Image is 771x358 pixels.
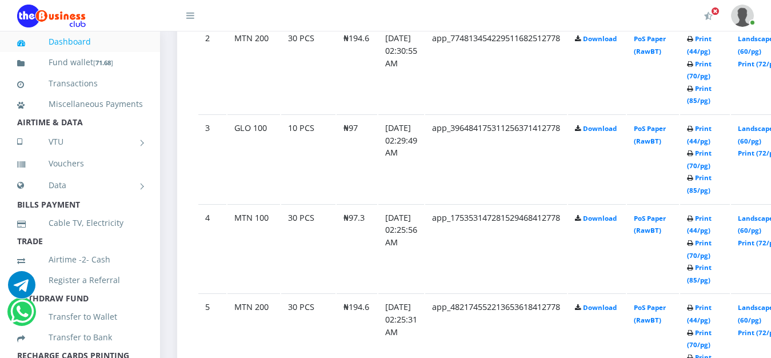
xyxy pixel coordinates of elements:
[198,25,226,113] td: 2
[8,280,35,299] a: Chat for support
[227,114,280,203] td: GLO 100
[378,25,424,113] td: [DATE] 02:30:55 AM
[10,307,34,325] a: Chat for support
[731,5,754,27] img: User
[95,58,111,67] b: 71.68
[17,49,143,76] a: Fund wallet[71.68]
[227,204,280,293] td: MTN 100
[17,5,86,27] img: Logo
[704,11,713,21] i: Activate Your Membership
[93,58,113,67] small: [ ]
[17,246,143,273] a: Airtime -2- Cash
[687,328,712,349] a: Print (70/pg)
[17,210,143,236] a: Cable TV, Electricity
[17,70,143,97] a: Transactions
[227,25,280,113] td: MTN 200
[687,173,712,194] a: Print (85/pg)
[687,149,712,170] a: Print (70/pg)
[425,25,567,113] td: app_774813454229511682512778
[17,324,143,351] a: Transfer to Bank
[583,303,617,312] a: Download
[281,114,335,203] td: 10 PCS
[17,29,143,55] a: Dashboard
[711,7,720,15] span: Activate Your Membership
[687,59,712,81] a: Print (70/pg)
[583,214,617,222] a: Download
[17,171,143,200] a: Data
[17,304,143,330] a: Transfer to Wallet
[687,84,712,105] a: Print (85/pg)
[17,150,143,177] a: Vouchers
[17,128,143,156] a: VTU
[583,124,617,133] a: Download
[634,34,666,55] a: PoS Paper (RawBT)
[583,34,617,43] a: Download
[687,34,712,55] a: Print (44/pg)
[687,263,712,284] a: Print (85/pg)
[634,303,666,324] a: PoS Paper (RawBT)
[378,114,424,203] td: [DATE] 02:29:49 AM
[687,214,712,235] a: Print (44/pg)
[198,204,226,293] td: 4
[337,25,377,113] td: ₦194.6
[17,91,143,117] a: Miscellaneous Payments
[687,124,712,145] a: Print (44/pg)
[378,204,424,293] td: [DATE] 02:25:56 AM
[337,114,377,203] td: ₦97
[198,114,226,203] td: 3
[281,25,335,113] td: 30 PCS
[634,124,666,145] a: PoS Paper (RawBT)
[17,267,143,293] a: Register a Referral
[425,204,567,293] td: app_175353147281529468412778
[634,214,666,235] a: PoS Paper (RawBT)
[687,303,712,324] a: Print (44/pg)
[687,238,712,260] a: Print (70/pg)
[425,114,567,203] td: app_396484175311256371412778
[337,204,377,293] td: ₦97.3
[281,204,335,293] td: 30 PCS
